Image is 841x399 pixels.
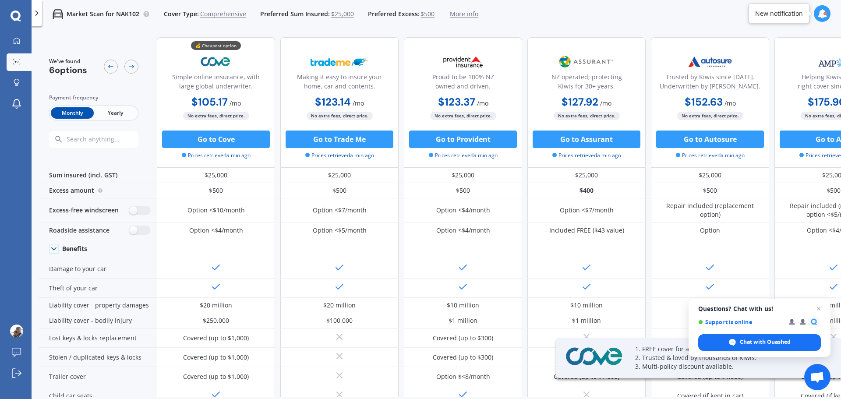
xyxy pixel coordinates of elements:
span: $25,000 [331,10,354,18]
span: No extra fees, direct price. [677,112,743,120]
img: Cove.webp [187,51,245,73]
span: No extra fees, direct price. [307,112,373,120]
span: Monthly [51,107,94,119]
div: Trailer cover [39,367,157,386]
div: Option <$7/month [313,206,367,215]
div: Liability cover - property damages [39,298,157,313]
span: Prices retrieved a min ago [552,152,621,159]
img: Trademe.webp [311,51,368,73]
span: Cover Type: [164,10,199,18]
div: Covered (up to $1,000) [183,334,249,343]
div: Excess amount [39,183,157,198]
div: Option <$4/month [436,226,490,235]
b: $123.37 [438,95,475,109]
span: Questions? Chat with us! [698,305,821,312]
p: 3. Multi-policy discount available. [635,362,819,371]
div: $25,000 [157,168,275,183]
div: $500 [280,183,399,198]
div: $100,000 [326,316,353,325]
span: / mo [353,99,364,107]
div: Theft of your car [39,279,157,298]
div: $25,000 [280,168,399,183]
img: Assurant.png [558,51,615,73]
span: Comprehensive [200,10,246,18]
div: $1 million [449,316,477,325]
div: Payment frequency [49,93,138,102]
div: Making it easy to insure your home, car and contents. [288,72,391,94]
div: Benefits [62,245,87,253]
div: $25,000 [527,168,646,183]
div: Sum insured (incl. GST) [39,168,157,183]
b: $127.92 [562,95,598,109]
span: No extra fees, direct price. [183,112,249,120]
div: Trusted by Kiwis since [DATE]. Underwritten by [PERSON_NAME]. [658,72,762,94]
span: Close chat [813,304,824,314]
img: Cove.webp [563,346,625,368]
span: Prices retrieved a min ago [305,152,374,159]
img: Provident.png [434,51,492,73]
p: 1. FREE cover for a month (up to $100) with Quashed. [635,345,819,353]
button: Go to Assurant [533,131,640,148]
span: Chat with Quashed [740,338,791,346]
div: $250,000 [203,316,229,325]
span: Prices retrieved a min ago [676,152,745,159]
input: Search anything... [66,135,155,143]
span: Support is online [698,319,783,325]
img: picture [10,325,23,338]
span: No extra fees, direct price. [430,112,496,120]
img: car.f15378c7a67c060ca3f3.svg [53,9,63,19]
span: Preferred Sum Insured: [260,10,330,18]
div: Covered (up to $300) [433,334,493,343]
div: $20 million [200,301,232,310]
div: Excess-free windscreen [39,198,157,222]
div: Option $<8/month [436,372,490,381]
div: $400 [527,183,646,198]
button: Go to Autosure [656,131,764,148]
div: 💰 Cheapest option [191,41,241,50]
span: 6 options [49,64,87,76]
div: Liability cover - bodily injury [39,313,157,328]
div: Covered (up to $1,000) [183,372,249,381]
div: Simple online insurance, with large global underwriter. [164,72,268,94]
div: NZ operated; protecting Kiwis for 30+ years. [535,72,638,94]
span: / mo [600,99,611,107]
button: Go to Trade Me [286,131,393,148]
span: Prices retrieved a min ago [182,152,251,159]
div: Option <$7/month [560,206,614,215]
b: $123.14 [315,95,351,109]
div: Stolen / duplicated keys & locks [39,348,157,367]
span: Yearly [94,107,137,119]
div: $25,000 [651,168,769,183]
div: $1 million [572,316,601,325]
b: $152.63 [685,95,723,109]
div: Open chat [804,364,830,390]
p: Market Scan for NAK102 [67,10,139,18]
div: New notification [755,9,803,18]
div: Option <$5/month [313,226,367,235]
div: $10 million [570,301,603,310]
b: $105.17 [191,95,228,109]
div: Covered (up to $1,000) [183,353,249,362]
span: $500 [420,10,435,18]
div: Chat with Quashed [698,334,821,351]
div: $20 million [323,301,356,310]
div: Covered (up to $1,000) [554,372,619,381]
div: Included FREE ($43 value) [549,226,624,235]
div: Option [700,226,720,235]
div: $10 million [447,301,479,310]
div: $500 [651,183,769,198]
div: Option <$4/month [436,206,490,215]
span: We've found [49,57,87,65]
span: / mo [230,99,241,107]
div: Roadside assistance [39,222,157,238]
span: No extra fees, direct price. [554,112,620,120]
button: Go to Cove [162,131,270,148]
p: 2. Trusted & loved by thousands of Kiwis. [635,353,819,362]
div: $25,000 [404,168,522,183]
span: / mo [724,99,736,107]
span: More info [450,10,478,18]
div: $500 [157,183,275,198]
div: Covered (up to $300) [433,353,493,362]
img: Autosure.webp [681,51,739,73]
span: Preferred Excess: [368,10,420,18]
